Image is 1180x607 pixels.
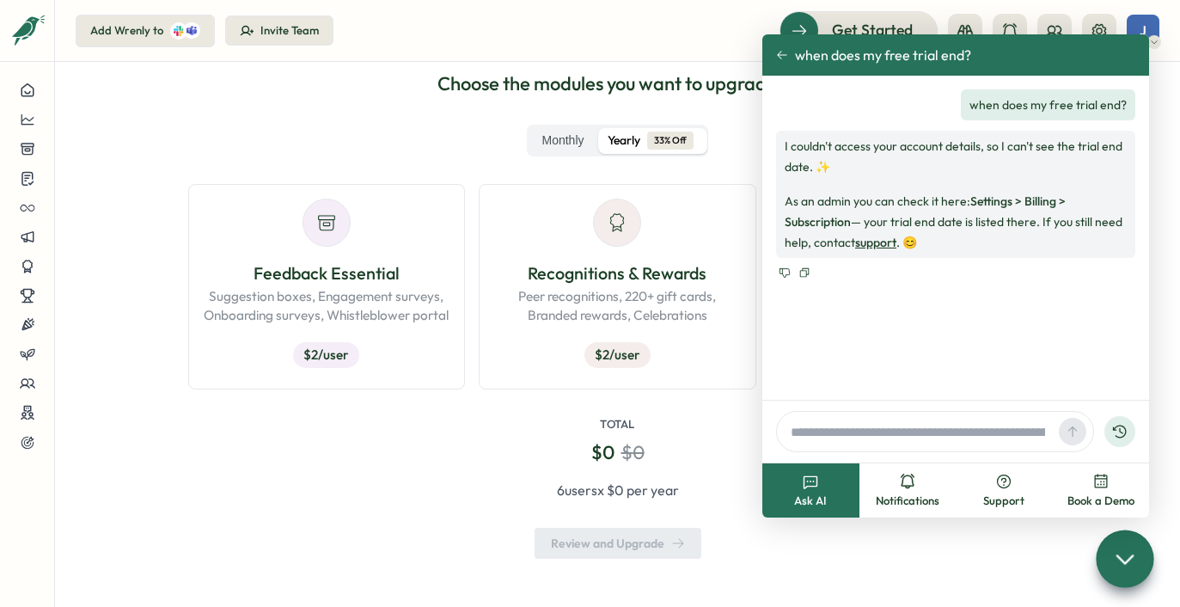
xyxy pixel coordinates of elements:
[90,23,163,39] div: Add Wrenly to
[859,463,957,518] button: Notifications
[876,494,939,509] span: Notifications
[1127,15,1159,47] button: J
[969,95,1127,115] p: when does my free trial end?
[785,191,1127,253] p: As an admin you can check it here: — your trial end date is listed there. If you still need help,...
[493,287,742,325] p: Peer recognitions, 220+ gift cards, Branded rewards, Celebrations
[188,480,1048,501] div: 6 user s x $ 0 per year
[621,439,645,466] div: $ 0
[591,439,614,466] span: $ 0
[785,136,1127,177] p: I couldn't access your account details, so I can't see the trial end date. ✨
[530,128,595,154] label: Monthly
[203,261,451,287] p: Feedback Essential
[188,71,1048,97] p: Choose the modules you want to upgrade to
[785,193,1066,230] strong: Settings > Billing > Subscription
[780,11,938,49] button: Get Started
[795,47,971,63] span: when does my free trial end?
[797,265,812,280] button: Copy to clipboard
[203,287,451,325] p: Suggestion boxes, Engagement surveys, Onboarding surveys, Whistleblower portal
[600,417,635,432] p: Total
[794,494,827,509] span: Ask AI
[776,47,971,63] button: when does my free trial end?
[647,132,694,150] span: 33% Off
[293,342,359,368] div: $ 2 /user
[188,184,466,389] button: Feedback EssentialSuggestion boxes, Engagement surveys, Onboarding surveys, Whistleblower portal$...
[608,132,640,150] span: Yearly
[1053,463,1150,518] button: Book a Demo
[983,494,1024,509] span: Support
[832,19,913,41] span: Get Started
[493,261,742,287] p: Recognitions & Rewards
[1140,23,1146,38] span: J
[479,184,756,389] button: Recognitions & RewardsPeer recognitions, 220+ gift cards, Branded rewards, Celebrations$2/user
[260,23,319,39] div: Invite Team
[956,463,1053,518] button: Support
[855,235,896,250] a: support
[584,342,651,368] div: $ 2 /user
[1067,494,1134,509] span: Book a Demo
[76,15,215,47] button: Add Wrenly to
[225,15,333,46] button: Invite Team
[762,463,859,518] button: Ask AI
